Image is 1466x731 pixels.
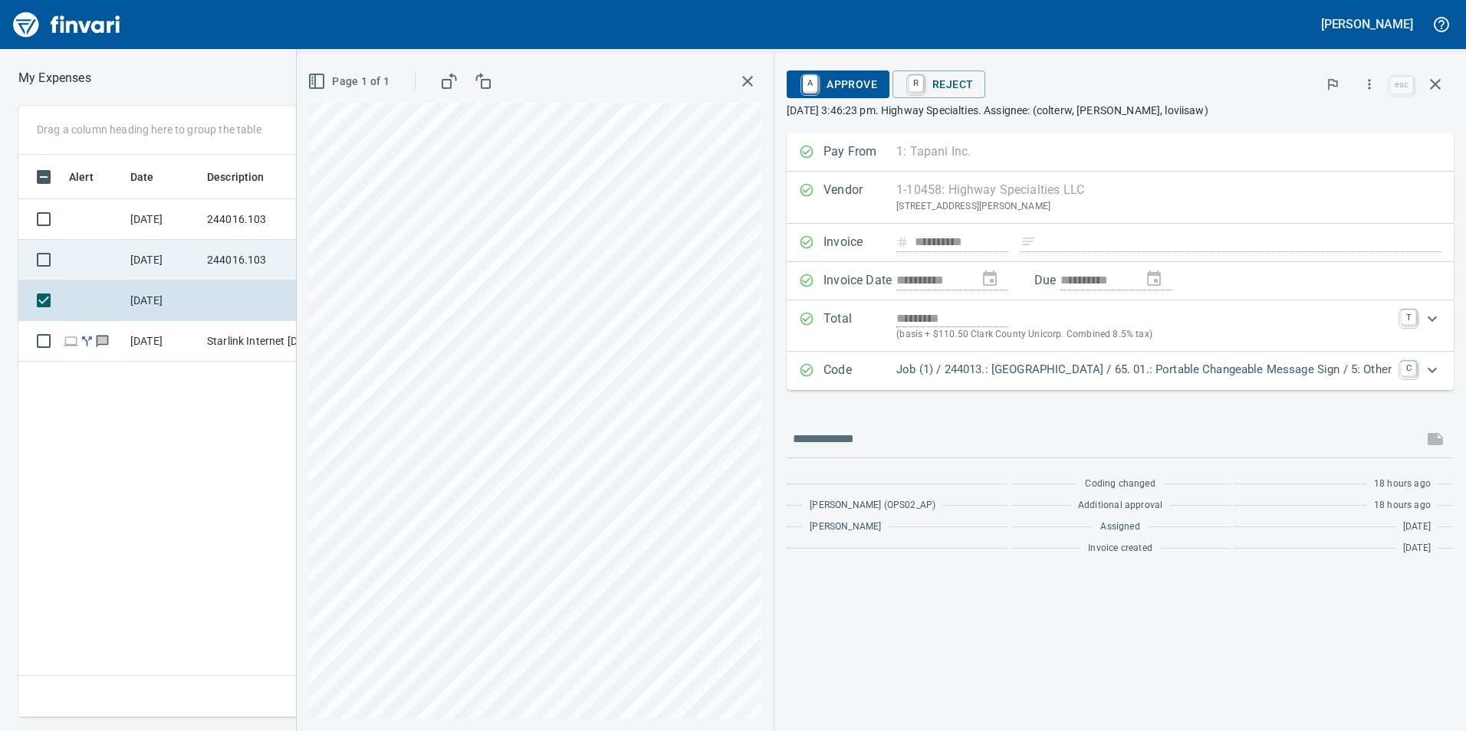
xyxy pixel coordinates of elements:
span: Reject [905,71,973,97]
nav: breadcrumb [18,69,91,87]
span: This records your message into the invoice and notifies anyone mentioned [1417,421,1454,457]
button: RReject [892,70,985,98]
a: C [1401,361,1416,376]
a: R [909,75,923,92]
span: [PERSON_NAME] [810,520,881,535]
span: 18 hours ago [1374,498,1431,513]
div: Expand [787,300,1454,352]
span: Assigned [1100,520,1139,535]
td: [DATE] [124,199,201,240]
span: 18 hours ago [1374,477,1431,492]
span: Split transaction [79,336,95,346]
span: Alert [69,168,94,186]
span: Date [130,168,174,186]
img: Finvari [9,6,124,43]
p: [DATE] 3:46:23 pm. Highway Specialties. Assignee: (colterw, [PERSON_NAME], loviisaw) [787,103,1454,118]
button: Page 1 of 1 [304,67,396,96]
button: AApprove [787,70,889,98]
span: Close invoice [1386,66,1454,103]
button: Flag [1316,67,1349,101]
td: 244016.103 [201,199,339,240]
span: Coding changed [1085,477,1155,492]
p: Drag a column heading here to group the table [37,122,261,137]
td: [DATE] [124,280,201,321]
button: [PERSON_NAME] [1317,12,1417,36]
p: Code [823,361,896,381]
button: More [1353,67,1386,101]
a: esc [1390,77,1413,93]
h5: [PERSON_NAME] [1321,16,1413,32]
span: Alert [69,168,113,186]
p: Job (1) / 244013.: [GEOGRAPHIC_DATA] / 65. 01.: Portable Changeable Message Sign / 5: Other [896,361,1392,379]
span: Page 1 of 1 [311,72,390,91]
span: Description [207,168,284,186]
td: Starlink Internet [DOMAIN_NAME] CA - Airgas [201,321,339,362]
span: Approve [799,71,877,97]
a: A [803,75,817,92]
span: Date [130,168,154,186]
span: [DATE] [1403,520,1431,535]
span: [DATE] [1403,541,1431,556]
span: [PERSON_NAME] (OPS02_AP) [810,498,935,513]
td: [DATE] [124,240,201,280]
td: 244016.103 [201,240,339,280]
td: [DATE] [124,321,201,362]
a: T [1401,310,1416,325]
p: My Expenses [18,69,91,87]
span: Invoice created [1088,541,1152,556]
p: Total [823,310,896,343]
p: (basis + $110.50 Clark County Unicorp. Combined 8.5% tax) [896,327,1392,343]
span: Additional approval [1078,498,1162,513]
span: Online transaction [63,336,79,346]
span: Description [207,168,265,186]
div: Expand [787,352,1454,390]
span: Has messages [95,336,111,346]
